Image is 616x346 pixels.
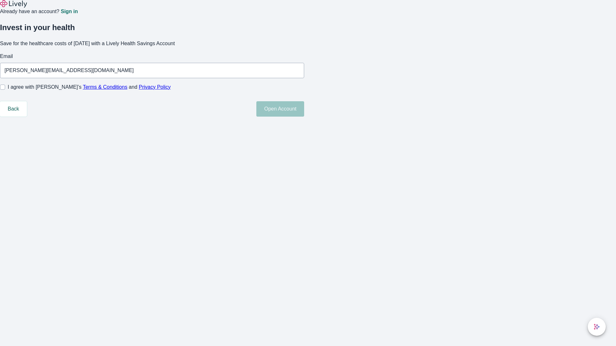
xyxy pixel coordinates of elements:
[594,324,600,330] svg: Lively AI Assistant
[588,318,606,336] button: chat
[61,9,78,14] a: Sign in
[139,84,171,90] a: Privacy Policy
[83,84,127,90] a: Terms & Conditions
[8,83,171,91] span: I agree with [PERSON_NAME]’s and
